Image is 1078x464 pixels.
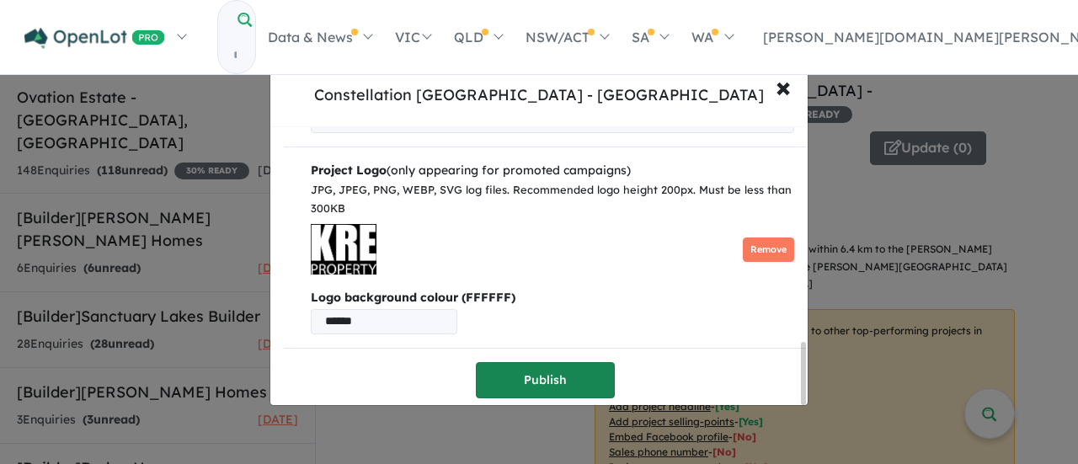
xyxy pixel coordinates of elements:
a: VIC [383,8,442,67]
a: WA [680,8,744,67]
img: Openlot PRO Logo White [24,28,165,49]
a: Data & News [256,8,383,67]
button: Publish [476,362,615,398]
b: Project Logo [311,163,387,178]
a: SA [620,8,680,67]
a: QLD [442,8,514,67]
span: × [776,68,791,104]
b: Logo background colour (FFFFFF) [311,288,794,308]
div: (only appearing for promoted campaigns) [311,161,794,181]
input: Try estate name, suburb, builder or developer [218,37,252,73]
img: Constellation%20Ave%20Box%20Hill%20-%20Box%20Hill%20Logo.jpg [311,224,376,275]
div: JPG, JPEG, PNG, WEBP, SVG log files. Recommended logo height 200px. Must be less than 300KB [311,181,794,218]
button: Remove [743,237,794,262]
a: NSW/ACT [514,8,620,67]
div: Constellation [GEOGRAPHIC_DATA] - [GEOGRAPHIC_DATA] [314,84,764,106]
